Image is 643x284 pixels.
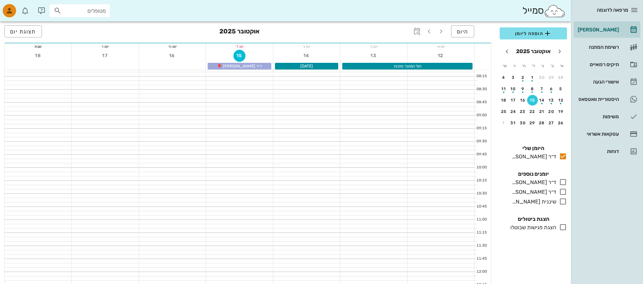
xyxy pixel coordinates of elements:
[576,62,619,67] div: תיקים רפואיים
[556,118,566,128] button: 26
[517,75,528,80] div: 2
[517,72,528,83] button: 2
[508,98,519,103] div: 17
[300,53,312,58] span: 14
[500,60,509,72] th: ש׳
[475,165,488,170] div: 10:00
[206,43,273,50] div: יום ד׳
[556,72,566,83] button: 28
[546,106,557,117] button: 20
[273,43,340,50] div: יום ג׳
[537,95,547,106] button: 14
[475,74,488,79] div: 08:15
[99,53,111,58] span: 17
[20,5,24,9] span: תג
[475,191,488,196] div: 10:30
[509,178,556,186] div: ד״ר [PERSON_NAME]
[517,87,528,91] div: 9
[576,149,619,154] div: דוחות
[517,121,528,125] div: 30
[517,109,528,114] div: 23
[508,121,519,125] div: 31
[32,53,44,58] span: 18
[300,50,312,62] button: 14
[556,84,566,94] button: 5
[475,139,488,144] div: 09:30
[574,74,640,90] a: אישורי הגעה
[537,84,547,94] button: 7
[574,143,640,159] a: דוחות
[457,28,469,35] span: היום
[546,121,557,125] div: 27
[435,50,447,62] button: 12
[340,43,407,50] div: יום ב׳
[527,98,538,103] div: 15
[4,25,42,37] button: תצוגת יום
[166,53,178,58] span: 16
[32,50,44,62] button: 18
[498,75,509,80] div: 4
[508,87,519,91] div: 10
[500,144,567,152] h4: היומן שלי
[217,64,262,68] span: ד״ר [PERSON_NAME] 🎈
[574,22,640,38] a: [PERSON_NAME]
[574,39,640,55] a: רשימת המתנה
[475,178,488,183] div: 10:15
[527,121,538,125] div: 29
[576,27,619,32] div: [PERSON_NAME]
[527,118,538,128] button: 29
[501,45,513,57] button: חודש הבא
[435,53,447,58] span: 12
[556,95,566,106] button: 12
[597,7,628,13] span: מרפאה לדוגמה
[510,60,518,72] th: ו׳
[475,87,488,92] div: 08:30
[509,188,556,196] div: ד״ר [PERSON_NAME]
[539,60,547,72] th: ג׳
[527,84,538,94] button: 8
[498,84,509,94] button: 11
[505,29,562,37] span: הוספה ליומן
[517,118,528,128] button: 30
[517,106,528,117] button: 23
[475,269,488,275] div: 12:00
[546,95,557,106] button: 13
[546,109,557,114] div: 20
[546,98,557,103] div: 13
[475,204,488,209] div: 10:45
[574,91,640,107] a: היסטוריית וואטסאפ
[498,87,509,91] div: 11
[522,4,566,18] div: סמייל
[576,97,619,102] div: היסטוריית וואטסאפ
[546,87,557,91] div: 6
[498,95,509,106] button: 18
[546,84,557,94] button: 6
[368,53,380,58] span: 13
[544,4,566,18] img: SmileCloud logo
[527,95,538,106] button: 15
[508,72,519,83] button: 3
[500,215,567,223] h4: הצגת ביטולים
[537,109,547,114] div: 21
[508,224,556,232] div: הצגת פגישות שבוטלו
[558,60,566,72] th: א׳
[513,45,553,58] button: אוקטובר 2025
[475,100,488,105] div: 08:45
[574,56,640,73] a: תיקים רפואיים
[556,75,566,80] div: 28
[576,79,619,85] div: אישורי הגעה
[529,60,538,72] th: ד׳
[527,87,538,91] div: 8
[509,153,556,161] div: ד״ר [PERSON_NAME]
[475,230,488,236] div: 11:15
[527,106,538,117] button: 22
[537,106,547,117] button: 21
[99,50,111,62] button: 17
[508,95,519,106] button: 17
[576,44,619,50] div: רשימת המתנה
[10,28,36,35] span: תצוגת יום
[498,98,509,103] div: 18
[527,109,538,114] div: 22
[451,25,474,37] button: היום
[498,72,509,83] button: 4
